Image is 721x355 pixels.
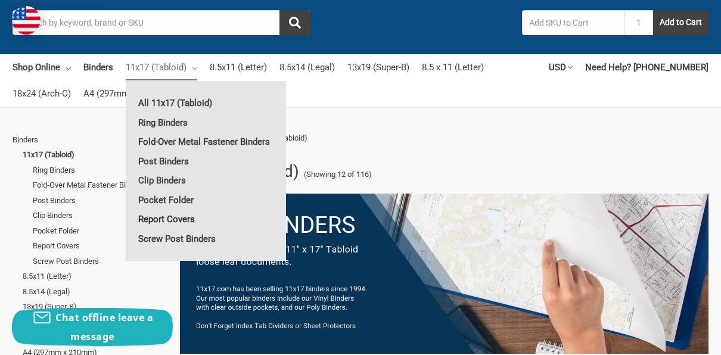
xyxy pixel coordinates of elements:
[13,80,71,107] a: 18x24 (Arch-C)
[13,10,310,35] input: Search by keyword, brand or SKU
[549,54,573,80] a: USD
[210,54,267,80] a: 8.5x11 (Letter)
[126,152,286,171] a: Post Binders
[33,193,167,208] a: Post Binders
[126,171,286,190] a: Clip Binders
[83,80,171,107] a: A4 (297mm x 210mm)
[126,210,286,229] a: Report Covers
[279,54,335,80] a: 8.5x14 (Legal)
[126,191,286,210] a: Pocket Folder
[126,132,286,151] a: Fold-Over Metal Fastener Binders
[347,54,409,80] a: 13x19 (Super-B)
[33,223,167,239] a: Pocket Folder
[33,254,167,269] a: Screw Post Binders
[83,54,113,80] a: Binders
[126,54,197,80] a: 11x17 (Tabloid)
[33,208,167,223] a: Clip Binders
[12,6,41,35] img: duty and tax information for United States
[180,194,708,354] img: binders-1-.png
[23,147,167,163] a: 11x17 (Tabloid)
[13,132,167,148] a: Binders
[12,308,173,346] button: Chat offline leave a message
[23,269,167,284] a: 8.5x11 (Letter)
[422,54,484,80] a: 8.5 x 11 (Letter)
[13,54,71,80] a: Shop Online
[653,10,708,35] button: Add to Cart
[23,284,167,300] a: 8.5x14 (Legal)
[55,311,153,343] span: Chat offline leave a message
[184,80,271,107] a: A3 (297mm x 420mm)
[33,177,167,193] a: Fold-Over Metal Fastener Binders
[126,229,286,248] a: Screw Post Binders
[33,238,167,254] a: Report Covers
[623,323,721,355] iframe: Google Customer Reviews
[33,163,167,178] a: Ring Binders
[585,54,708,80] a: Need Help? [PHONE_NUMBER]
[126,113,286,132] a: Ring Binders
[126,94,286,113] a: All 11x17 (Tabloid)
[522,10,624,35] input: Add SKU to Cart
[304,169,372,180] span: (Showing 12 of 116)
[23,299,167,314] a: 13x19 (Super-B)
